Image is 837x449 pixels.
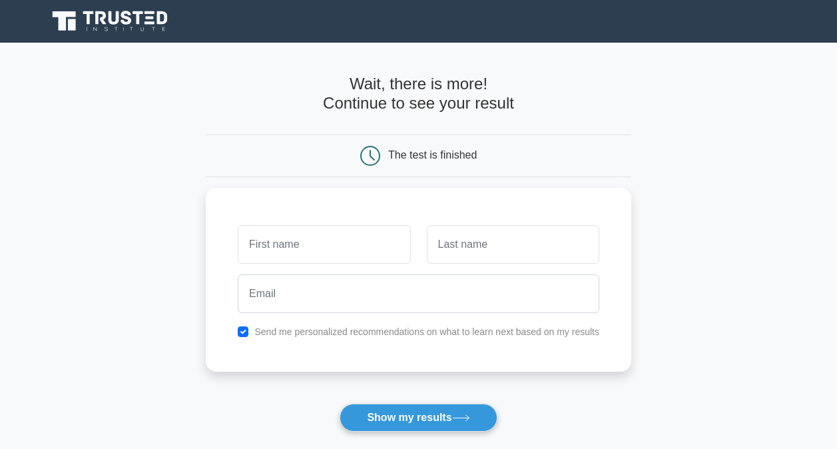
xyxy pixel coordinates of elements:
input: First name [238,225,410,264]
h4: Wait, there is more! Continue to see your result [206,75,631,113]
label: Send me personalized recommendations on what to learn next based on my results [254,326,599,337]
div: The test is finished [388,149,477,161]
input: Last name [427,225,599,264]
button: Show my results [340,404,497,432]
input: Email [238,274,599,313]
